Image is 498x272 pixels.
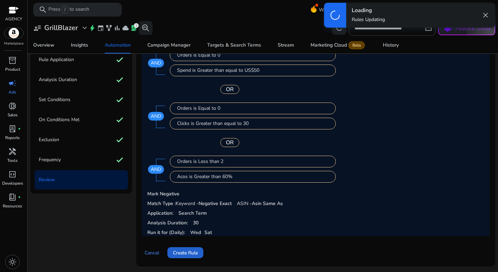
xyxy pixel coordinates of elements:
div: Automation [105,43,131,48]
span: bolt [89,25,96,31]
span: event [97,25,104,31]
b: Asin Same As [252,200,283,207]
span: Cancel [145,249,159,256]
span: donut_small [8,102,17,110]
span: expand_more [81,24,89,32]
div: Insights [71,43,88,48]
span: What's New [319,4,346,16]
span: campaign [8,79,17,87]
span: search_insights [141,24,150,32]
b: Analysis Duration: [147,220,188,226]
div: Clicks is Greater than equal to [177,120,329,127]
span: 60% [222,173,232,180]
p: Resources [3,203,22,209]
span: fiber_manual_record [18,127,21,130]
b: Match Type : [147,200,176,207]
span: school [443,23,453,33]
span: fiber_manual_record [18,196,21,198]
b: Search Term [178,210,207,216]
span: Create Rule [173,249,198,256]
p: Reports [5,135,20,141]
mat-icon: check [116,114,124,125]
button: Create Rule [167,247,203,258]
span: search [39,6,47,14]
b: Run it for (Daily): [147,229,185,236]
span: 0 [218,52,220,59]
p: On Conditions Met [39,114,80,125]
p: Exclusion [39,134,59,145]
p: Product [5,66,20,72]
span: user_attributes [33,24,41,32]
p: Ads [9,89,16,95]
div: Orders is Equal to [177,105,329,112]
div: Spend is Greater than equal to [177,67,329,74]
div: Acos is Greater than [177,173,329,180]
span: 30 [243,120,249,127]
p: Review [39,174,55,185]
h4: Loading [352,7,385,14]
p: Developers [2,180,23,186]
span: lab_profile [130,25,137,31]
span: code_blocks [8,170,17,178]
b: 30 [193,220,199,226]
p: Analysis Duration [39,74,77,85]
p: OR [220,138,239,147]
b: Mark Negative [147,191,179,197]
div: Stream [278,43,294,48]
span: progress_activity [328,8,342,22]
span: Keyword - ASIN - [176,200,283,207]
div: Orders is Equal to [177,52,329,59]
p: AND [148,59,164,67]
div: Targets & Search Terms [207,43,261,48]
div: Overview [33,43,54,48]
mat-icon: check [116,54,124,65]
mat-icon: check [116,94,124,105]
p: Marketplace [4,41,24,46]
p: Rules Updating [352,16,385,23]
div: Campaign Manager [147,43,191,48]
div: Orders is Less than [177,158,329,165]
span: family_history [105,25,112,31]
span: US$50 [245,67,259,74]
button: Cancel [142,247,162,258]
span: bar_chart [114,25,121,31]
b: Sat [204,229,212,236]
p: AND [148,165,164,174]
span: light_mode [8,258,17,266]
p: Set Conditions [39,94,71,105]
span: cloud [122,25,129,31]
span: handyman [8,147,17,156]
div: 1 [134,23,139,28]
p: Sales [8,112,18,118]
b: Application: [147,210,173,216]
span: 0 [218,105,220,112]
p: OR [220,85,239,94]
mat-icon: check [116,154,124,165]
p: Rule Application [39,54,74,65]
span: 2 [221,158,223,165]
span: Beta [348,41,365,49]
div: Marketing Cloud [311,42,366,48]
mat-icon: check [116,74,124,85]
h3: GrillBlazer [44,24,78,32]
img: amazon.svg [4,28,23,38]
span: close [481,11,490,19]
p: AND [148,112,164,120]
span: refresh [335,24,343,32]
b: Negative Exact [199,200,232,207]
mat-icon: check [116,134,124,145]
span: book_4 [8,193,17,201]
span: lab_profile [8,125,17,133]
b: Wed [190,229,201,236]
p: Press to search [48,6,89,13]
p: AGENCY [5,16,22,22]
span: / [62,6,68,13]
div: History [383,43,399,48]
p: Tools [7,157,18,164]
p: Frequency [39,154,61,165]
button: search_insights [139,21,153,35]
span: inventory_2 [8,56,17,65]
